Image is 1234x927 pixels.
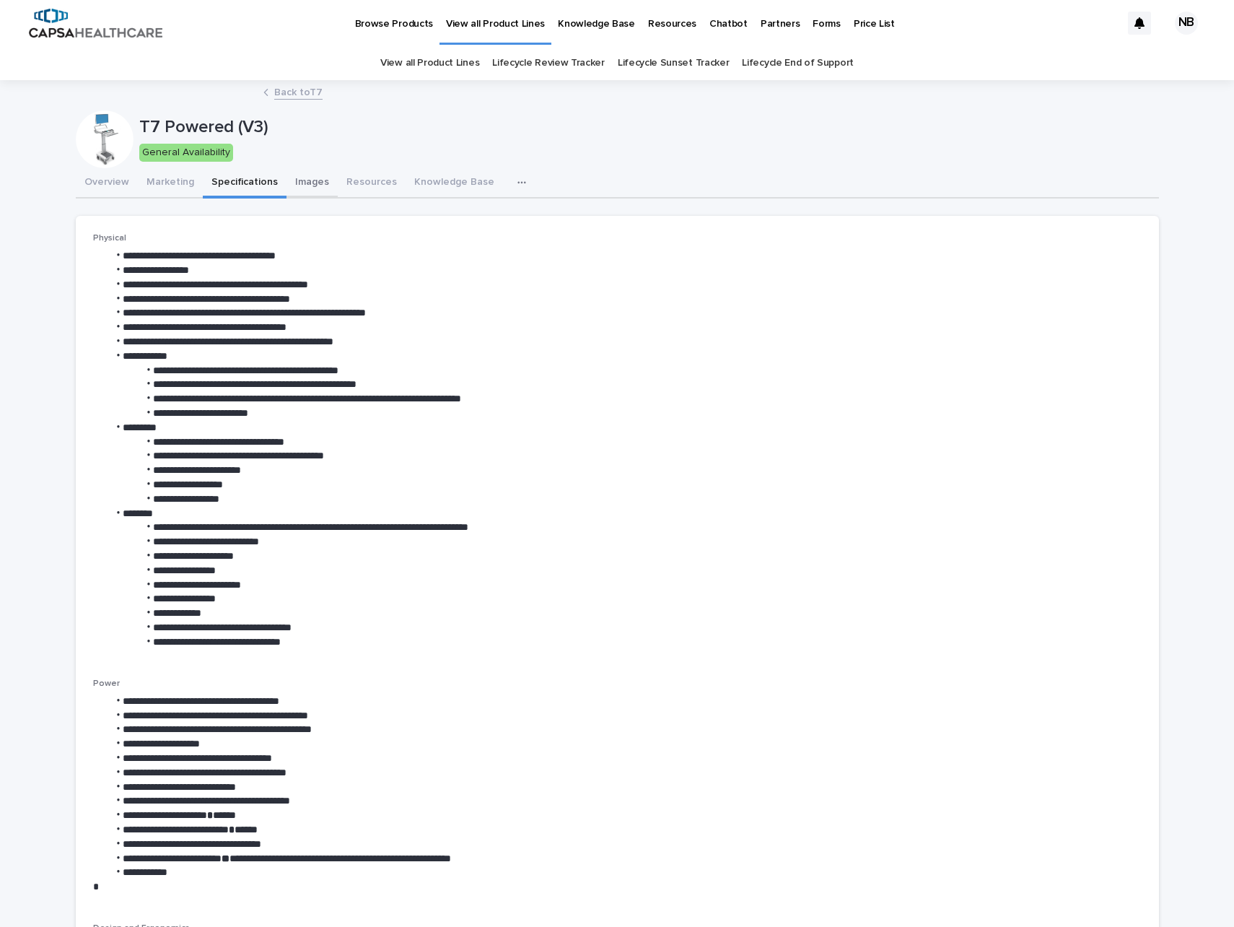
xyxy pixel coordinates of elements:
div: General Availability [139,144,233,162]
span: Power [93,679,120,688]
a: Lifecycle End of Support [742,46,854,80]
button: Resources [338,168,406,199]
div: NB [1175,12,1198,35]
button: Marketing [138,168,203,199]
a: View all Product Lines [380,46,479,80]
button: Specifications [203,168,286,199]
img: B5p4sRfuTuC72oLToeu7 [29,9,162,38]
span: Physical [93,234,126,243]
a: Lifecycle Sunset Tracker [618,46,730,80]
p: T7 Powered (V3) [139,117,1153,138]
button: Images [286,168,338,199]
a: Lifecycle Review Tracker [492,46,605,80]
a: Back toT7 [274,83,323,100]
button: Overview [76,168,138,199]
button: Knowledge Base [406,168,503,199]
